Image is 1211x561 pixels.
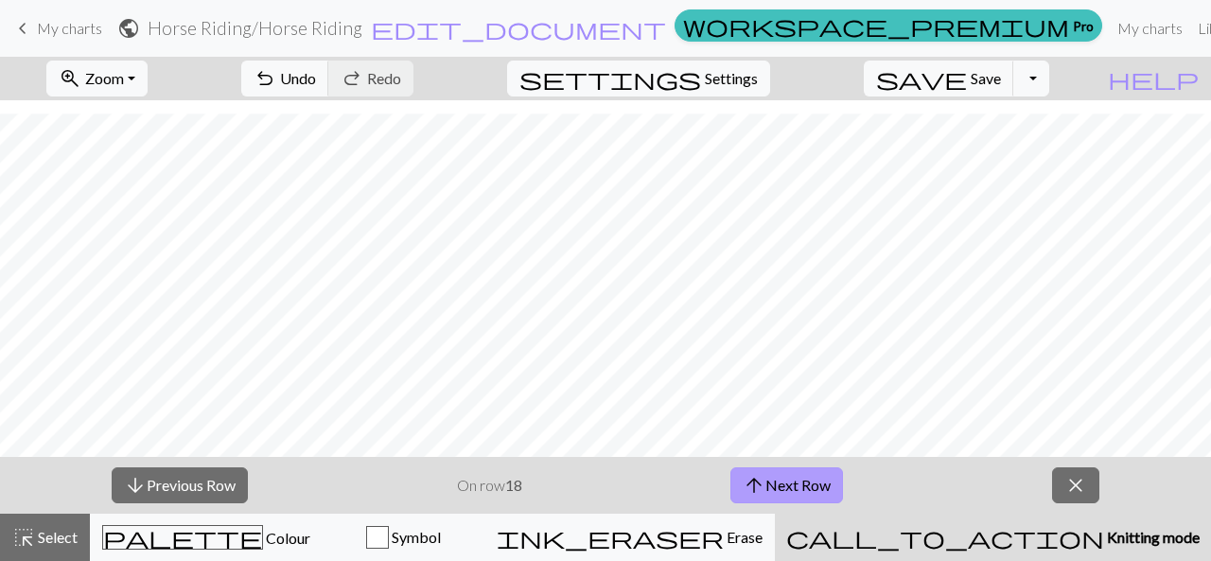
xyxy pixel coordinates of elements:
span: edit_document [371,15,666,42]
h2: Horse Riding / Horse Riding [148,17,362,39]
button: SettingsSettings [507,61,770,96]
p: On row [457,474,522,497]
span: workspace_premium [683,12,1069,39]
button: Undo [241,61,329,96]
span: highlight_alt [12,524,35,551]
a: Pro [675,9,1102,42]
button: Symbol [323,514,484,561]
span: Undo [280,69,316,87]
span: help [1108,65,1199,92]
button: Save [864,61,1014,96]
i: Settings [519,67,701,90]
span: Symbol [389,528,441,546]
span: My charts [37,19,102,37]
button: Knitting mode [775,514,1211,561]
span: undo [254,65,276,92]
span: Knitting mode [1104,528,1200,546]
button: Zoom [46,61,148,96]
span: Colour [263,529,310,547]
span: palette [103,524,262,551]
button: Colour [90,514,323,561]
span: ink_eraser [497,524,724,551]
span: Select [35,528,78,546]
span: zoom_in [59,65,81,92]
span: arrow_downward [124,472,147,499]
button: Previous Row [112,467,248,503]
span: Erase [724,528,763,546]
span: Save [971,69,1001,87]
span: save [876,65,967,92]
span: close [1064,472,1087,499]
span: settings [519,65,701,92]
span: Settings [705,67,758,90]
a: My charts [11,12,102,44]
span: arrow_upward [743,472,765,499]
span: call_to_action [786,524,1104,551]
span: public [117,15,140,42]
span: keyboard_arrow_left [11,15,34,42]
button: Next Row [730,467,843,503]
strong: 18 [505,476,522,494]
a: My charts [1110,9,1190,47]
button: Erase [484,514,775,561]
span: Zoom [85,69,124,87]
